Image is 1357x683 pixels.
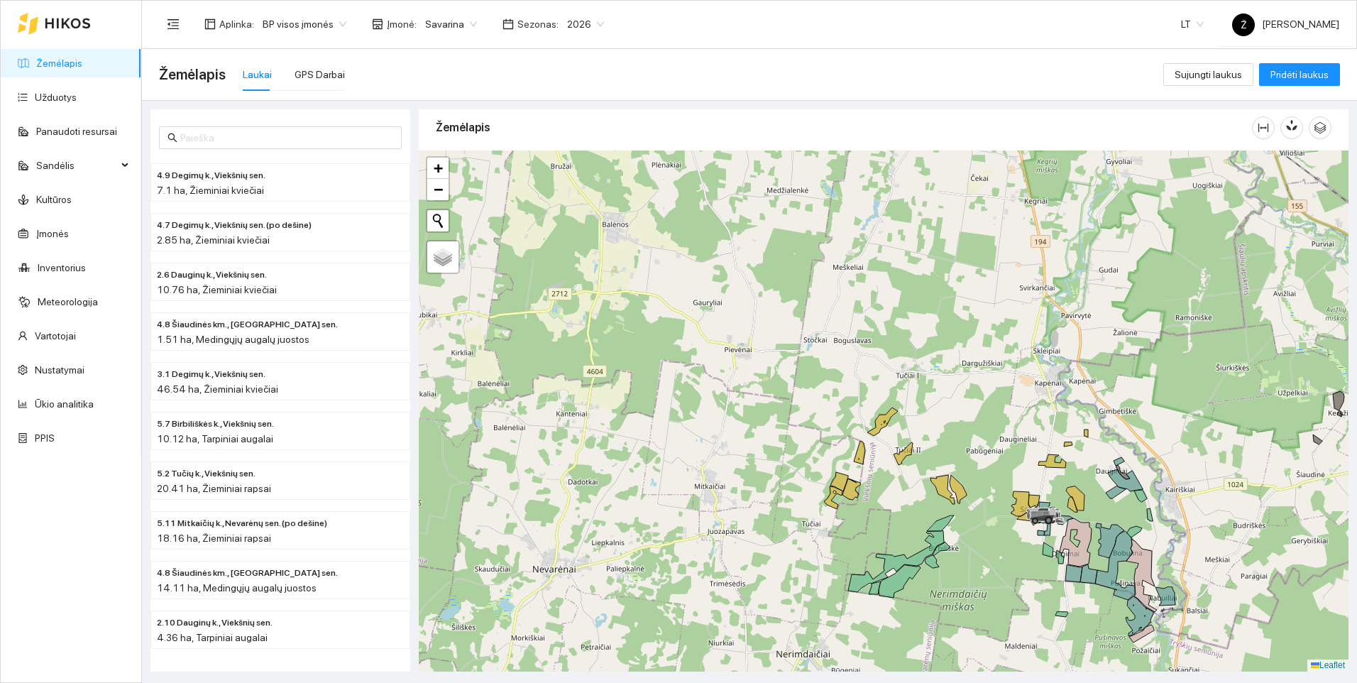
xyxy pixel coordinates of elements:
div: Žemėlapis [436,107,1252,148]
a: Žemėlapis [36,58,82,69]
button: Initiate a new search [427,210,449,231]
a: Įmonės [36,228,69,239]
span: 3.1 Degimų k., Viekšnių sen. [157,368,265,381]
span: search [167,133,177,143]
a: Nustatymai [35,364,84,376]
span: Pridėti laukus [1270,67,1329,82]
span: − [434,180,443,198]
span: menu-fold [167,18,180,31]
div: GPS Darbai [295,67,345,82]
span: Sezonas : [517,16,559,32]
span: column-width [1253,122,1274,133]
span: 14.11 ha, Medingųjų augalų juostos [157,582,317,594]
span: 46.54 ha, Žieminiai kviečiai [157,383,278,395]
span: Įmonė : [387,16,417,32]
span: + [434,159,443,177]
a: Layers [427,241,458,273]
a: Inventorius [38,262,86,273]
span: Ž [1241,13,1247,36]
span: 5.2 Tučių k., Viekšnių sen. [157,467,256,481]
span: 2.6 Dauginų k., Viekšnių sen. [157,268,267,282]
span: Sandėlis [36,151,117,180]
span: 1.51 ha, Medingųjų augalų juostos [157,334,309,345]
a: Zoom out [427,179,449,200]
span: 4.7 Degimų k., Viekšnių sen. (po dešine) [157,219,312,232]
span: Aplinka : [219,16,254,32]
span: Žemėlapis [159,63,226,86]
span: 7.1 ha, Žieminiai kviečiai [157,185,264,196]
span: Sujungti laukus [1175,67,1242,82]
span: calendar [502,18,514,30]
span: 2.85 ha, Žieminiai kviečiai [157,234,270,246]
a: Kultūros [36,194,72,205]
a: Pridėti laukus [1259,69,1340,80]
span: 10.12 ha, Tarpiniai augalai [157,433,273,444]
div: Laukai [243,67,272,82]
span: shop [372,18,383,30]
a: Leaflet [1311,660,1345,670]
span: 2026 [567,13,604,35]
span: 18.16 ha, Žieminiai rapsai [157,532,271,544]
a: Panaudoti resursai [36,126,117,137]
span: 20.41 ha, Žieminiai rapsai [157,483,271,494]
a: Vartotojai [35,330,76,341]
a: Meteorologija [38,296,98,307]
a: Zoom in [427,158,449,179]
a: PPIS [35,432,55,444]
span: 4.8 Šiaudinės km., Papilės sen. [157,318,338,332]
span: BP visos įmonės [263,13,346,35]
span: 4.8 Šiaudinės km., Papilės sen. [157,567,338,580]
span: 10.76 ha, Žieminiai kviečiai [157,284,277,295]
button: column-width [1252,116,1275,139]
span: LT [1181,13,1204,35]
a: Užduotys [35,92,77,103]
span: 4.36 ha, Tarpiniai augalai [157,632,268,643]
span: layout [204,18,216,30]
input: Paieška [180,130,393,146]
span: 4.9 Degimų k., Viekšnių sen. [157,169,265,182]
span: Savarina [425,13,477,35]
button: menu-fold [159,10,187,38]
button: Pridėti laukus [1259,63,1340,86]
a: Sujungti laukus [1163,69,1253,80]
span: [PERSON_NAME] [1232,18,1339,30]
a: Ūkio analitika [35,398,94,410]
span: 5.7 Birbiliškės k., Viekšnių sen. [157,417,274,431]
span: 2.10 Dauginų k., Viekšnių sen. [157,616,273,630]
button: Sujungti laukus [1163,63,1253,86]
span: 5.11 Mitkaičių k., Nevarėnų sen. (po dešine) [157,517,327,530]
